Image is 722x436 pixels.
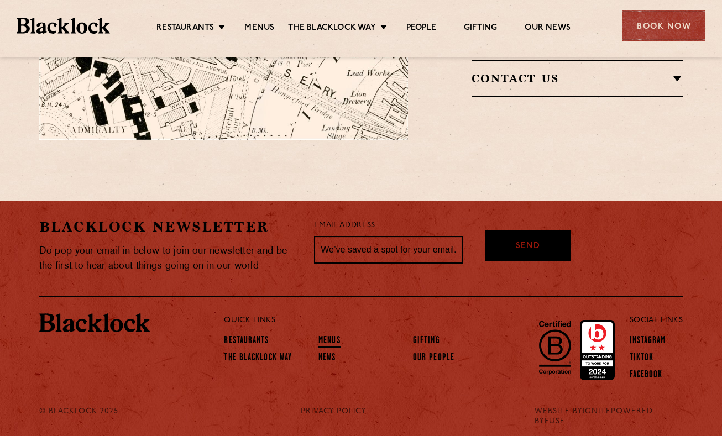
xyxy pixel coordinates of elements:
[464,23,497,35] a: Gifting
[301,407,367,417] a: PRIVACY POLICY
[622,10,705,41] div: Book Now
[516,240,540,253] span: Send
[244,23,274,35] a: Menus
[630,370,663,382] a: Facebook
[406,23,436,35] a: People
[288,23,375,35] a: The Blacklock Way
[17,18,110,34] img: BL_Textured_Logo-footer-cropped.svg
[39,244,298,274] p: Do pop your email in below to join our newsletter and be the first to hear about things going on ...
[39,217,298,237] h2: Blacklock Newsletter
[318,353,336,365] a: News
[314,219,375,232] label: Email Address
[39,313,150,332] img: BL_Textured_Logo-footer-cropped.svg
[532,314,578,381] img: B-Corp-Logo-Black-RGB.svg
[314,236,463,264] input: We’ve saved a spot for your email...
[413,335,440,348] a: Gifting
[267,36,422,140] img: svg%3E
[224,313,593,328] p: Quick Links
[472,72,683,85] h2: Contact Us
[630,313,683,328] p: Social Links
[545,417,565,426] a: FUSE
[31,407,141,427] div: © Blacklock 2025
[318,335,341,348] a: Menus
[224,335,269,348] a: Restaurants
[580,320,615,381] img: Accred_2023_2star.png
[630,335,666,348] a: Instagram
[630,353,654,365] a: TikTok
[526,407,692,427] div: WEBSITE BY POWERED BY
[156,23,214,35] a: Restaurants
[583,407,611,416] a: IGNITE
[224,353,292,365] a: The Blacklock Way
[413,353,454,365] a: Our People
[525,23,571,35] a: Our News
